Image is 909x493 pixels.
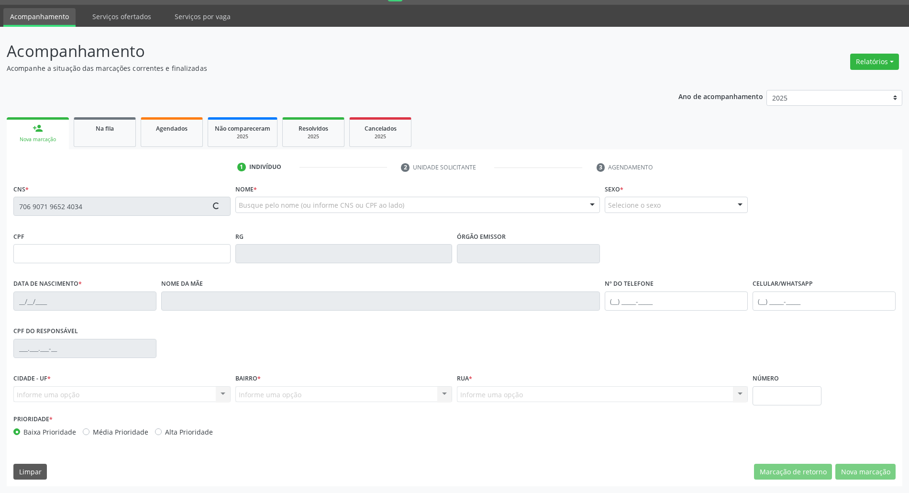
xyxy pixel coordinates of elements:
button: Relatórios [850,54,899,70]
label: CPF do responsável [13,324,78,339]
label: Sexo [605,182,623,197]
label: Bairro [235,371,261,386]
label: Nº do Telefone [605,277,654,291]
div: Nova marcação [13,136,62,143]
label: Celular/WhatsApp [753,277,813,291]
p: Ano de acompanhamento [678,90,763,102]
span: Cancelados [365,124,397,133]
span: Não compareceram [215,124,270,133]
a: Serviços ofertados [86,8,158,25]
span: Agendados [156,124,188,133]
input: ___.___.___-__ [13,339,156,358]
label: RG [235,229,244,244]
label: Alta Prioridade [165,427,213,437]
label: Data de nascimento [13,277,82,291]
button: Nova marcação [835,464,896,480]
button: Marcação de retorno [754,464,832,480]
p: Acompanhe a situação das marcações correntes e finalizadas [7,63,633,73]
span: Na fila [96,124,114,133]
div: Indivíduo [249,163,281,171]
div: 2025 [356,133,404,140]
label: CPF [13,229,24,244]
div: 2025 [215,133,270,140]
label: Baixa Prioridade [23,427,76,437]
label: Nome da mãe [161,277,203,291]
label: Órgão emissor [457,229,506,244]
span: Resolvidos [299,124,328,133]
a: Serviços por vaga [168,8,237,25]
input: __/__/____ [13,291,156,311]
label: Média Prioridade [93,427,148,437]
label: Rua [457,371,472,386]
input: (__) _____-_____ [605,291,748,311]
div: person_add [33,123,43,134]
label: CNS [13,182,29,197]
a: Acompanhamento [3,8,76,27]
div: 1 [237,163,246,171]
span: Selecione o sexo [608,200,661,210]
label: Cidade - UF [13,371,51,386]
label: Nome [235,182,257,197]
input: (__) _____-_____ [753,291,896,311]
label: Número [753,371,779,386]
span: Busque pelo nome (ou informe CNS ou CPF ao lado) [239,200,404,210]
label: Prioridade [13,412,53,427]
div: 2025 [289,133,337,140]
p: Acompanhamento [7,39,633,63]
